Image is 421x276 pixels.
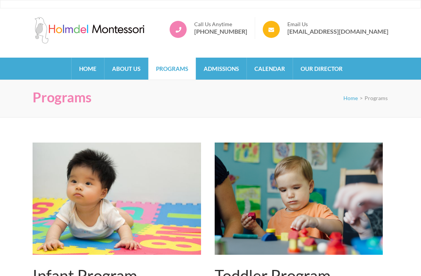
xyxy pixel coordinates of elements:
[104,58,148,80] a: About Us
[194,21,247,28] span: Call Us Anytime
[33,17,146,44] img: Holmdel Montessori School
[343,95,358,101] a: Home
[196,58,246,80] a: Admissions
[72,58,104,80] a: Home
[287,21,388,28] span: Email Us
[360,95,363,101] span: >
[148,58,196,80] a: Programs
[287,28,388,35] a: [EMAIL_ADDRESS][DOMAIN_NAME]
[293,58,350,80] a: Our Director
[33,89,92,105] h1: Programs
[247,58,293,80] a: Calendar
[194,28,247,35] a: [PHONE_NUMBER]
